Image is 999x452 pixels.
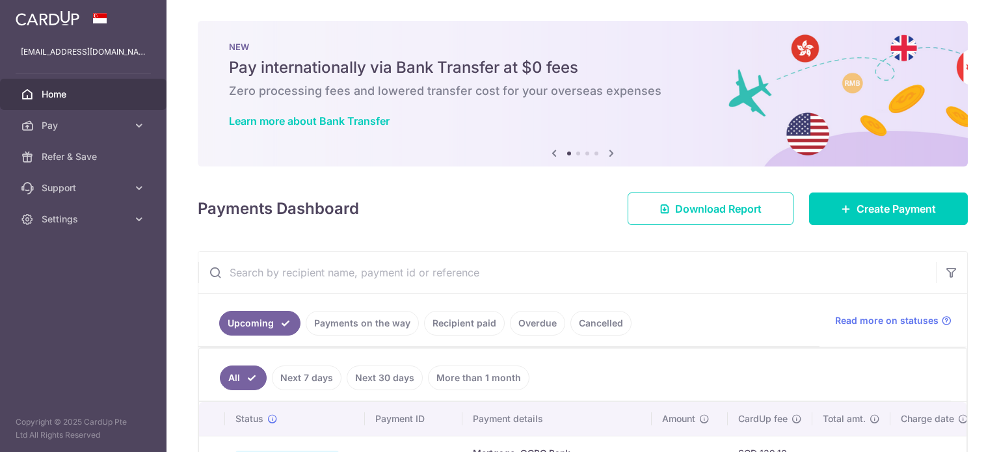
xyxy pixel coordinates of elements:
[16,10,79,26] img: CardUp
[428,366,529,390] a: More than 1 month
[424,311,505,336] a: Recipient paid
[835,314,952,327] a: Read more on statuses
[42,88,127,101] span: Home
[916,413,986,445] iframe: Opens a widget where you can find more information
[229,114,390,127] a: Learn more about Bank Transfer
[198,197,359,220] h4: Payments Dashboard
[628,193,793,225] a: Download Report
[229,42,937,52] p: NEW
[347,366,423,390] a: Next 30 days
[901,412,954,425] span: Charge date
[510,311,565,336] a: Overdue
[272,366,341,390] a: Next 7 days
[857,201,936,217] span: Create Payment
[809,193,968,225] a: Create Payment
[675,201,762,217] span: Download Report
[662,412,695,425] span: Amount
[42,213,127,226] span: Settings
[220,366,267,390] a: All
[570,311,632,336] a: Cancelled
[229,57,937,78] h5: Pay internationally via Bank Transfer at $0 fees
[823,412,866,425] span: Total amt.
[198,21,968,166] img: Bank transfer banner
[42,181,127,194] span: Support
[219,311,300,336] a: Upcoming
[42,150,127,163] span: Refer & Save
[462,402,652,436] th: Payment details
[835,314,939,327] span: Read more on statuses
[229,83,937,99] h6: Zero processing fees and lowered transfer cost for your overseas expenses
[365,402,462,436] th: Payment ID
[42,119,127,132] span: Pay
[306,311,419,336] a: Payments on the way
[738,412,788,425] span: CardUp fee
[198,252,936,293] input: Search by recipient name, payment id or reference
[235,412,263,425] span: Status
[21,46,146,59] p: [EMAIL_ADDRESS][DOMAIN_NAME]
